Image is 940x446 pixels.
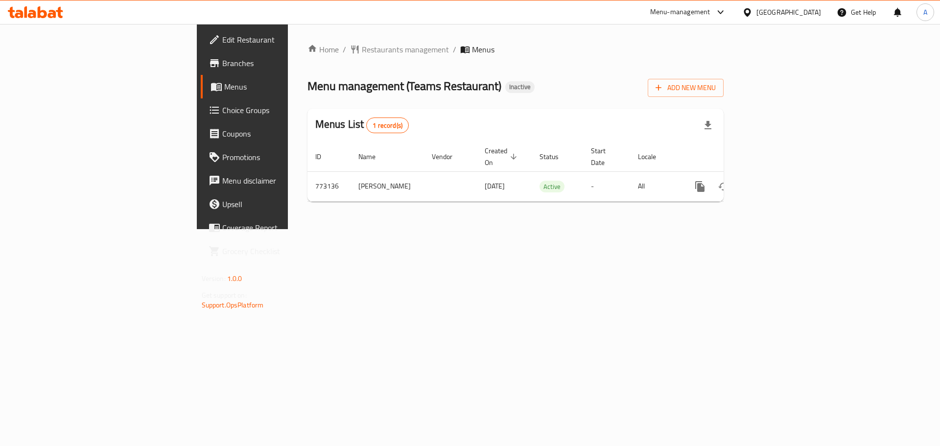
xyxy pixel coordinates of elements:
[630,171,681,201] td: All
[222,175,346,187] span: Menu disclaimer
[222,34,346,46] span: Edit Restaurant
[227,272,242,285] span: 1.0.0
[712,175,735,198] button: Change Status
[201,28,354,51] a: Edit Restaurant
[224,81,346,93] span: Menus
[366,117,409,133] div: Total records count
[222,245,346,257] span: Grocery Checklist
[222,57,346,69] span: Branches
[315,151,334,163] span: ID
[351,171,424,201] td: [PERSON_NAME]
[201,169,354,192] a: Menu disclaimer
[583,171,630,201] td: -
[201,51,354,75] a: Branches
[202,289,247,302] span: Get support on:
[201,216,354,239] a: Coverage Report
[485,145,520,168] span: Created On
[367,121,408,130] span: 1 record(s)
[202,272,226,285] span: Version:
[315,117,409,133] h2: Menus List
[362,44,449,55] span: Restaurants management
[222,222,346,234] span: Coverage Report
[540,181,564,192] span: Active
[656,82,716,94] span: Add New Menu
[696,114,720,137] div: Export file
[591,145,618,168] span: Start Date
[756,7,821,18] div: [GEOGRAPHIC_DATA]
[472,44,494,55] span: Menus
[432,151,465,163] span: Vendor
[222,151,346,163] span: Promotions
[307,44,724,55] nav: breadcrumb
[202,299,264,311] a: Support.OpsPlatform
[681,142,790,172] th: Actions
[688,175,712,198] button: more
[201,75,354,98] a: Menus
[505,81,535,93] div: Inactive
[350,44,449,55] a: Restaurants management
[540,151,571,163] span: Status
[358,151,388,163] span: Name
[201,122,354,145] a: Coupons
[648,79,724,97] button: Add New Menu
[650,6,710,18] div: Menu-management
[222,128,346,140] span: Coupons
[222,198,346,210] span: Upsell
[923,7,927,18] span: A
[505,83,535,91] span: Inactive
[485,180,505,192] span: [DATE]
[453,44,456,55] li: /
[222,104,346,116] span: Choice Groups
[307,142,790,202] table: enhanced table
[201,239,354,263] a: Grocery Checklist
[201,145,354,169] a: Promotions
[638,151,669,163] span: Locale
[201,98,354,122] a: Choice Groups
[201,192,354,216] a: Upsell
[307,75,501,97] span: Menu management ( Teams Restaurant )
